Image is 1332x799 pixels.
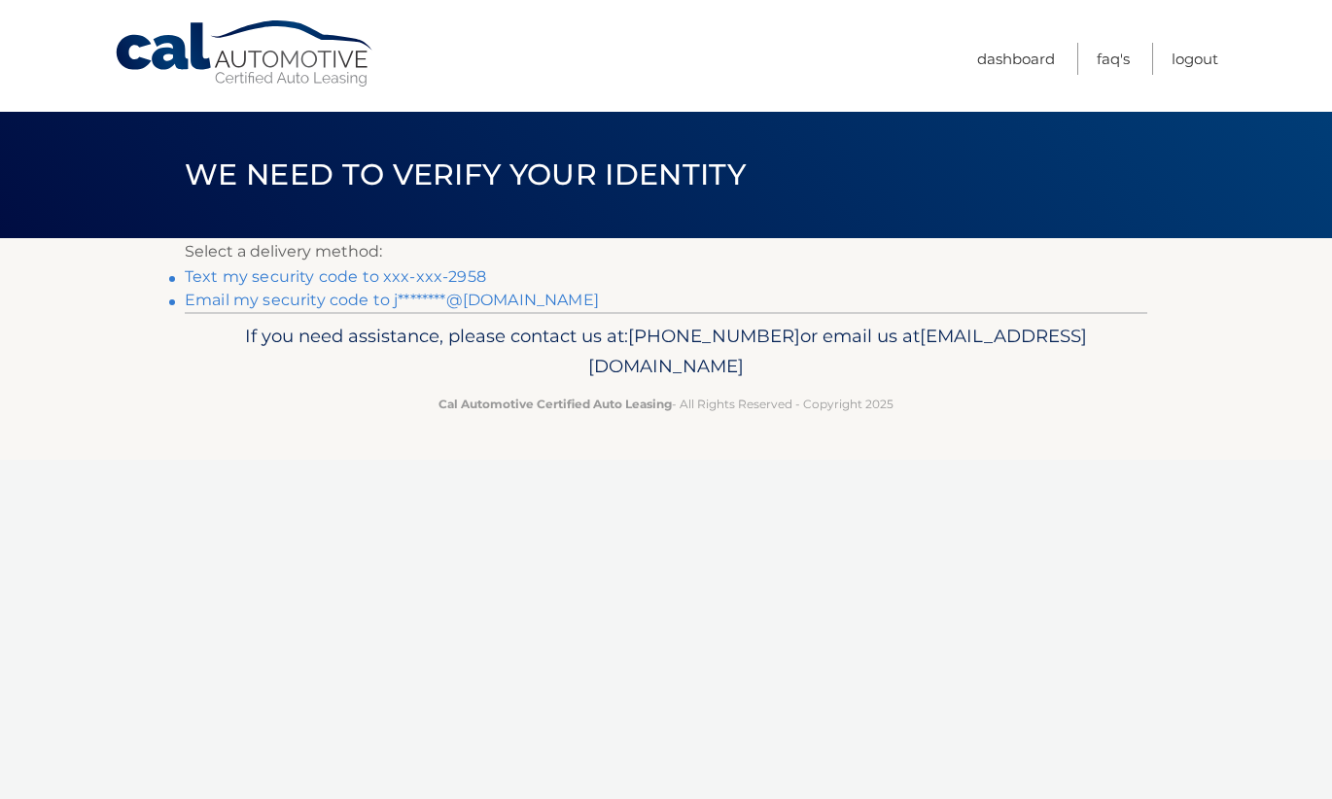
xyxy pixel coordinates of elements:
a: Dashboard [977,43,1055,75]
span: We need to verify your identity [185,156,746,192]
a: Logout [1172,43,1218,75]
p: If you need assistance, please contact us at: or email us at [197,321,1135,383]
p: Select a delivery method: [185,238,1147,265]
a: Text my security code to xxx-xxx-2958 [185,267,486,286]
span: [PHONE_NUMBER] [628,325,800,347]
strong: Cal Automotive Certified Auto Leasing [438,397,672,411]
a: Cal Automotive [114,19,376,88]
p: - All Rights Reserved - Copyright 2025 [197,394,1135,414]
a: Email my security code to j********@[DOMAIN_NAME] [185,291,599,309]
a: FAQ's [1097,43,1130,75]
